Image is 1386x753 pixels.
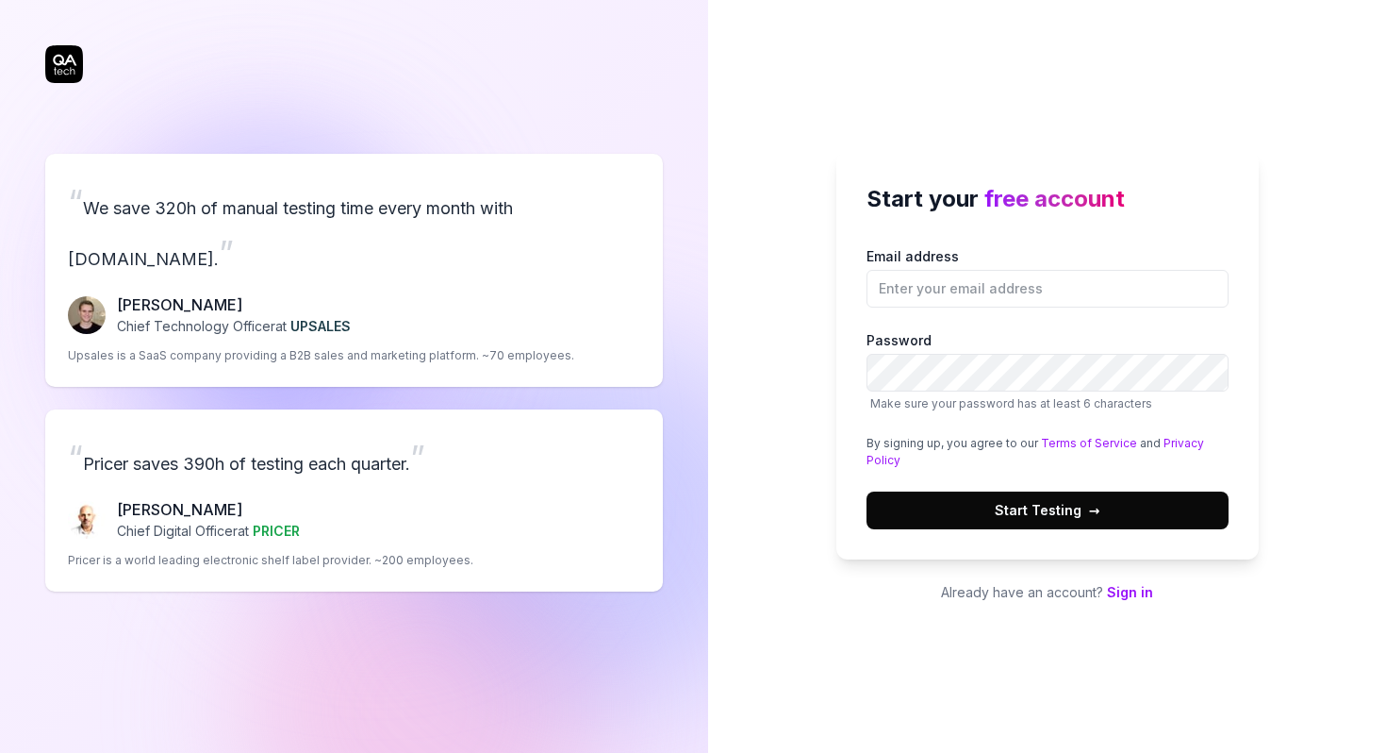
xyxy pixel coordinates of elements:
span: “ [68,437,83,478]
label: Password [866,330,1229,412]
button: Start Testing→ [866,492,1229,529]
label: Email address [866,246,1229,308]
a: “We save 320h of manual testing time every month with [DOMAIN_NAME].”Fredrik Seidl[PERSON_NAME]Ch... [45,154,663,387]
h2: Start your [866,182,1229,216]
span: ” [410,437,425,478]
a: Privacy Policy [866,436,1204,467]
span: ” [219,232,234,274]
span: “ [68,181,83,223]
input: Email address [866,270,1229,308]
span: UPSALES [290,318,351,334]
p: Pricer saves 390h of testing each quarter. [68,432,640,483]
a: Terms of Service [1041,436,1137,450]
p: Upsales is a SaaS company providing a B2B sales and marketing platform. ~70 employees. [68,347,574,364]
img: Chris Chalkitis [68,501,106,539]
p: Chief Technology Officer at [117,316,351,336]
p: We save 320h of manual testing time every month with [DOMAIN_NAME]. [68,176,640,278]
span: Make sure your password has at least 6 characters [870,396,1152,410]
p: Pricer is a world leading electronic shelf label provider. ~200 employees. [68,552,473,569]
p: [PERSON_NAME] [117,293,351,316]
span: → [1089,500,1100,520]
span: PRICER [253,523,300,539]
a: “Pricer saves 390h of testing each quarter.”Chris Chalkitis[PERSON_NAME]Chief Digital Officerat P... [45,410,663,592]
input: PasswordMake sure your password has at least 6 characters [866,354,1229,392]
span: free account [984,185,1125,212]
div: By signing up, you agree to our and [866,435,1229,469]
p: Already have an account? [836,582,1259,602]
a: Sign in [1107,584,1153,600]
p: [PERSON_NAME] [117,498,300,521]
p: Chief Digital Officer at [117,521,300,541]
img: Fredrik Seidl [68,296,106,334]
span: Start Testing [995,500,1100,520]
